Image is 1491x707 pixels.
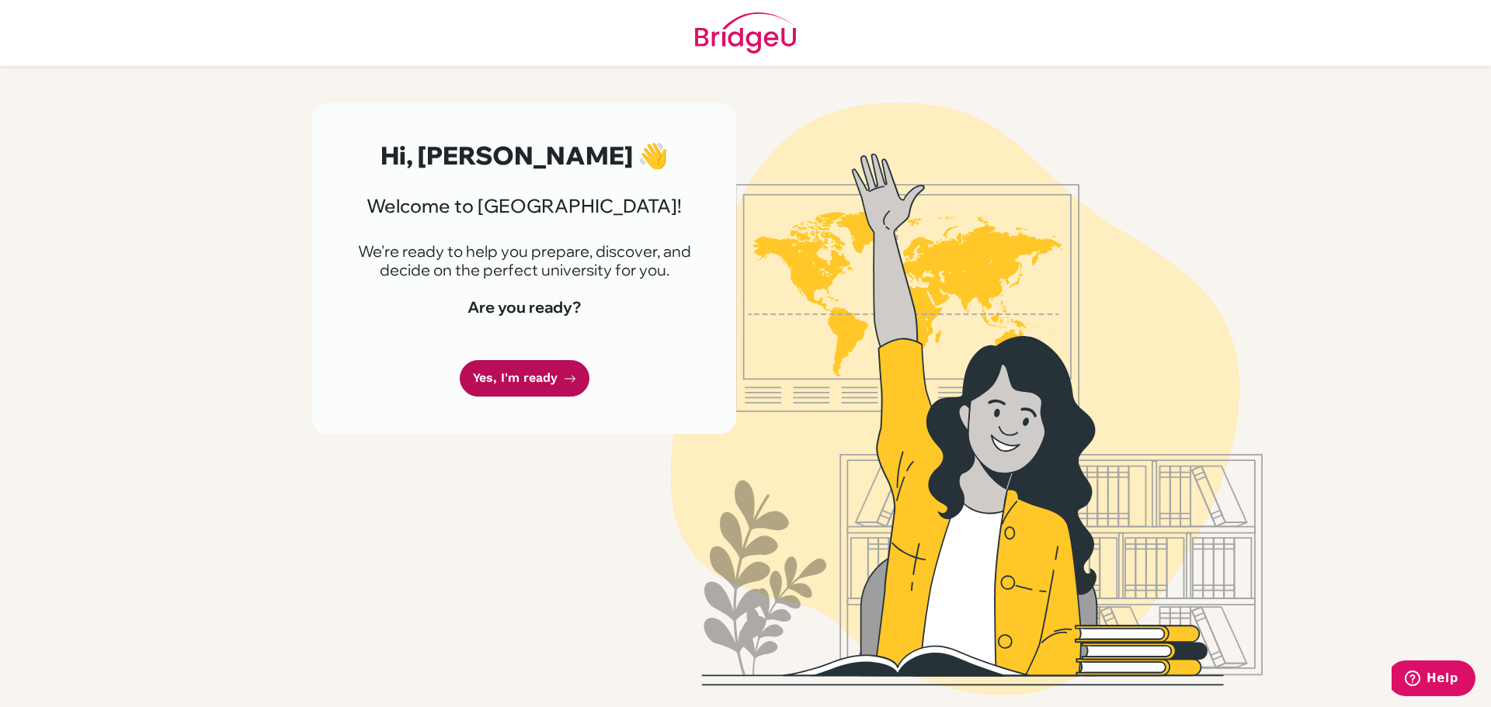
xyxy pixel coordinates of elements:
[349,298,699,317] h4: Are you ready?
[524,103,1409,695] img: Welcome to Bridge U
[349,140,699,170] h2: Hi, [PERSON_NAME] 👋
[1392,660,1475,699] iframe: Opens a widget where you can find more information
[349,242,699,279] p: We're ready to help you prepare, discover, and decide on the perfect university for you.
[349,195,699,217] h3: Welcome to [GEOGRAPHIC_DATA]!
[460,360,589,397] a: Yes, I'm ready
